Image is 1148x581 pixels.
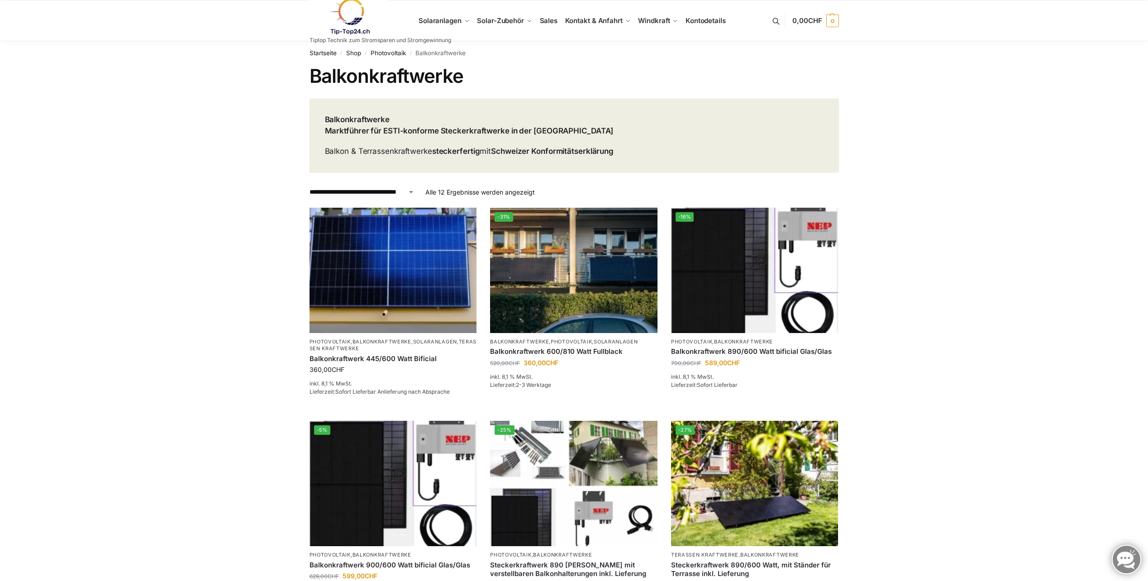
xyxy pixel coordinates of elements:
[536,0,561,41] a: Sales
[490,208,657,333] img: 2 Balkonkraftwerke
[310,561,477,570] a: Balkonkraftwerk 900/600 Watt bificial Glas/Glas
[310,388,450,395] span: Lieferzeit:
[551,338,592,345] a: Photovoltaik
[432,147,480,156] strong: steckerfertig
[561,0,634,41] a: Kontakt & Anfahrt
[346,49,361,57] a: Shop
[682,0,729,41] a: Kontodetails
[516,381,551,388] span: 2-3 Werktage
[310,187,414,197] select: Shop-Reihenfolge
[671,347,838,356] a: Balkonkraftwerk 890/600 Watt bificial Glas/Glas
[490,421,657,546] a: -25%860 Watt Komplett mit Balkonhalterung
[826,14,839,27] span: 0
[524,359,558,367] bdi: 360,00
[371,49,406,57] a: Photovoltaik
[490,338,549,345] a: Balkonkraftwerke
[310,338,477,352] a: Terassen Kraftwerke
[792,16,822,25] span: 0,00
[490,381,551,388] span: Lieferzeit:
[328,573,339,580] span: CHF
[413,338,457,345] a: Solaranlagen
[727,359,740,367] span: CHF
[425,187,535,197] p: Alle 12 Ergebnisse werden angezeigt
[490,208,657,333] a: -31%2 Balkonkraftwerke
[565,16,623,25] span: Kontakt & Anfahrt
[473,0,536,41] a: Solar-Zubehör
[310,573,339,580] bdi: 629,00
[705,359,740,367] bdi: 589,00
[325,115,390,124] strong: Balkonkraftwerke
[594,338,638,345] a: Solaranlagen
[671,338,712,345] a: Photovoltaik
[490,373,657,381] p: inkl. 8,1 % MwSt.
[325,126,614,135] strong: Marktführer für ESTI-konforme Steckerkraftwerke in der [GEOGRAPHIC_DATA]
[671,421,838,546] img: Steckerkraftwerk 890/600 Watt, mit Ständer für Terrasse inkl. Lieferung
[546,359,558,367] span: CHF
[490,561,657,578] a: Steckerkraftwerk 890 Watt mit verstellbaren Balkonhalterungen inkl. Lieferung
[343,572,377,580] bdi: 599,00
[406,50,415,57] span: /
[697,381,738,388] span: Sofort Lieferbar
[540,16,558,25] span: Sales
[310,38,451,43] p: Tiptop Technik zum Stromsparen und Stromgewinnung
[477,16,524,25] span: Solar-Zubehör
[490,421,657,546] img: 860 Watt Komplett mit Balkonhalterung
[365,572,377,580] span: CHF
[808,16,822,25] span: CHF
[337,50,346,57] span: /
[671,208,838,333] a: -16%Bificiales Hochleistungsmodul
[310,366,344,373] bdi: 360,00
[332,366,344,373] span: CHF
[310,65,839,87] h1: Balkonkraftwerke
[509,360,520,367] span: CHF
[490,360,520,367] bdi: 520,00
[490,552,531,558] a: Photovoltaik
[310,421,477,546] img: Bificiales Hochleistungsmodul
[310,49,337,57] a: Startseite
[335,388,450,395] span: Sofort Lieferbar Anlieferung nach Absprache
[638,16,670,25] span: Windkraft
[490,552,657,558] p: ,
[792,7,838,34] a: 0,00CHF 0
[671,381,738,388] span: Lieferzeit:
[490,347,657,356] a: Balkonkraftwerk 600/810 Watt Fullblack
[671,208,838,333] img: Bificiales Hochleistungsmodul
[310,421,477,546] a: -5%Bificiales Hochleistungsmodul
[671,421,838,546] a: -27%Steckerkraftwerk 890/600 Watt, mit Ständer für Terrasse inkl. Lieferung
[310,338,351,345] a: Photovoltaik
[686,16,726,25] span: Kontodetails
[634,0,682,41] a: Windkraft
[325,146,614,157] p: Balkon & Terrassenkraftwerke mit
[352,338,411,345] a: Balkonkraftwerke
[671,338,838,345] p: ,
[740,552,799,558] a: Balkonkraftwerke
[491,147,614,156] strong: Schweizer Konformitätserklärung
[671,552,838,558] p: ,
[671,552,738,558] a: Terassen Kraftwerke
[671,561,838,578] a: Steckerkraftwerk 890/600 Watt, mit Ständer für Terrasse inkl. Lieferung
[310,208,477,333] img: Solaranlage für den kleinen Balkon
[310,41,839,65] nav: Breadcrumb
[310,552,477,558] p: ,
[310,380,477,388] p: inkl. 8,1 % MwSt.
[419,16,462,25] span: Solaranlagen
[490,338,657,345] p: , ,
[714,338,773,345] a: Balkonkraftwerke
[671,360,701,367] bdi: 700,00
[352,552,411,558] a: Balkonkraftwerke
[310,338,477,352] p: , , ,
[690,360,701,367] span: CHF
[533,552,592,558] a: Balkonkraftwerke
[361,50,371,57] span: /
[310,552,351,558] a: Photovoltaik
[671,373,838,381] p: inkl. 8,1 % MwSt.
[310,354,477,363] a: Balkonkraftwerk 445/600 Watt Bificial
